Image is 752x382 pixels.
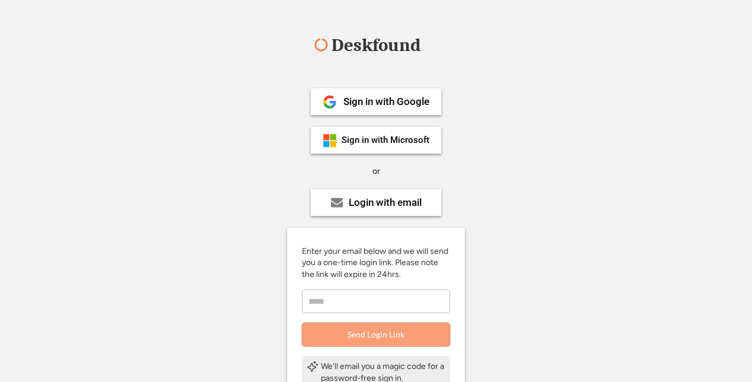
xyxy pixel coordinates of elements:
div: Enter your email below and we will send you a one-time login link. Please note the link will expi... [302,246,450,281]
div: or [372,165,380,177]
button: Send Login Link [302,323,450,346]
img: 1024px-Google__G__Logo.svg.png [323,95,337,109]
div: Deskfound [326,36,426,55]
img: ms-symbollockup_mssymbol_19.png [323,133,337,148]
div: Sign in with Google [343,97,429,107]
div: Sign in with Microsoft [342,136,429,145]
div: Login with email [349,198,422,208]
